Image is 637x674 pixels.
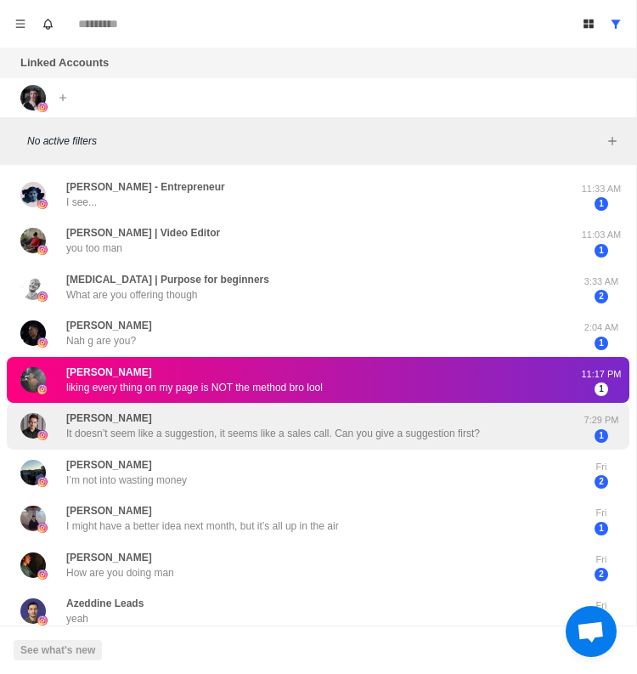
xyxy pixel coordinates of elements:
[66,179,225,195] p: [PERSON_NAME] - Entrepreneur
[566,606,617,657] div: Open chat
[595,337,608,350] span: 1
[20,460,46,485] img: picture
[66,611,88,626] p: yeah
[37,245,48,255] img: picture
[37,430,48,440] img: picture
[66,380,323,395] p: liking every thing on my page is NOT the method bro lool
[37,615,48,626] img: picture
[20,506,46,531] img: picture
[20,552,46,578] img: picture
[595,475,608,489] span: 2
[580,413,623,428] p: 7:29 PM
[34,10,61,37] button: Notifications
[602,131,623,151] button: Add filters
[66,473,187,488] p: I’m not into wasting money
[20,54,109,71] p: Linked Accounts
[66,411,152,426] p: [PERSON_NAME]
[27,133,602,149] p: No active filters
[595,244,608,258] span: 1
[20,182,46,207] img: picture
[7,10,34,37] button: Menu
[66,225,220,241] p: [PERSON_NAME] | Video Editor
[580,320,623,335] p: 2:04 AM
[53,88,73,108] button: Add account
[66,272,269,287] p: [MEDICAL_DATA] | Purpose for beginners
[66,565,174,581] p: How are you doing man
[37,569,48,580] img: picture
[66,503,152,518] p: [PERSON_NAME]
[20,85,46,110] img: picture
[580,506,623,520] p: Fri
[580,552,623,567] p: Fri
[37,384,48,394] img: picture
[575,10,602,37] button: Board View
[66,550,152,565] p: [PERSON_NAME]
[66,241,122,256] p: you too man
[66,518,339,534] p: I might have a better idea next month, but it’s all up in the air
[595,197,608,211] span: 1
[66,287,198,303] p: What are you offering though
[602,10,629,37] button: Show all conversations
[37,292,48,302] img: picture
[66,365,152,380] p: [PERSON_NAME]
[20,228,46,253] img: picture
[595,290,608,303] span: 2
[66,333,136,348] p: Nah g are you?
[37,102,48,112] img: picture
[37,337,48,348] img: picture
[595,522,608,535] span: 1
[66,195,97,210] p: I see...
[580,182,623,196] p: 11:33 AM
[580,460,623,474] p: Fri
[14,640,102,660] button: See what's new
[66,318,152,333] p: [PERSON_NAME]
[37,523,48,533] img: picture
[20,320,46,346] img: picture
[595,568,608,581] span: 2
[20,367,46,393] img: picture
[66,457,152,473] p: [PERSON_NAME]
[20,413,46,439] img: picture
[595,429,608,443] span: 1
[20,598,46,624] img: picture
[580,367,623,382] p: 11:17 PM
[595,382,608,396] span: 1
[580,275,623,289] p: 3:33 AM
[580,598,623,613] p: Fri
[20,275,46,300] img: picture
[580,228,623,242] p: 11:03 AM
[37,199,48,209] img: picture
[37,477,48,487] img: picture
[66,426,480,441] p: It doesn’t seem like a suggestion, it seems like a sales call. Can you give a suggestion first?
[66,596,144,611] p: Azeddine Leads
